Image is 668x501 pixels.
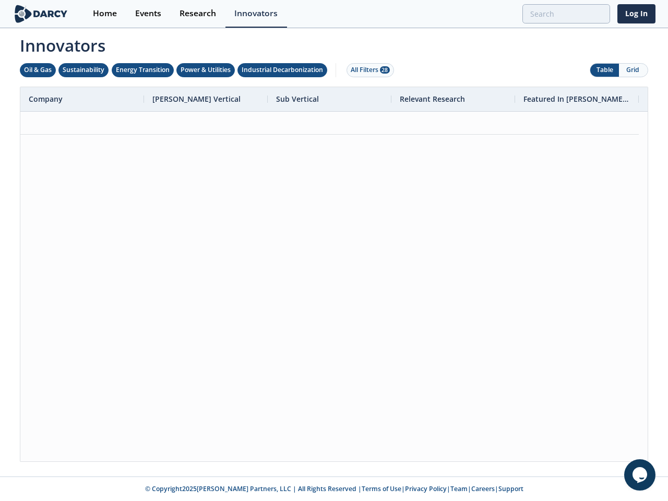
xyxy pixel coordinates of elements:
a: Careers [471,484,495,493]
a: Log In [617,4,655,23]
div: Energy Transition [116,65,170,75]
span: Relevant Research [400,94,465,104]
img: logo-wide.svg [13,5,69,23]
span: Featured In [PERSON_NAME] Live [523,94,630,104]
div: Oil & Gas [24,65,52,75]
a: Terms of Use [362,484,401,493]
a: Privacy Policy [405,484,447,493]
div: Power & Utilities [181,65,231,75]
div: Events [135,9,161,18]
div: All Filters [351,65,390,75]
a: Support [498,484,523,493]
iframe: chat widget [624,459,658,491]
div: Innovators [234,9,278,18]
button: Sustainability [58,63,109,77]
span: Innovators [13,29,655,57]
button: All Filters 28 [347,63,394,77]
button: Power & Utilities [176,63,235,77]
button: Energy Transition [112,63,174,77]
div: Home [93,9,117,18]
span: 28 [380,66,390,74]
button: Oil & Gas [20,63,56,77]
button: Grid [619,64,648,77]
input: Advanced Search [522,4,610,23]
div: Industrial Decarbonization [242,65,323,75]
span: Company [29,94,63,104]
div: Sustainability [63,65,104,75]
span: Sub Vertical [276,94,319,104]
a: Team [450,484,468,493]
span: [PERSON_NAME] Vertical [152,94,241,104]
button: Table [590,64,619,77]
div: Research [180,9,216,18]
p: © Copyright 2025 [PERSON_NAME] Partners, LLC | All Rights Reserved | | | | | [15,484,653,494]
button: Industrial Decarbonization [237,63,327,77]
